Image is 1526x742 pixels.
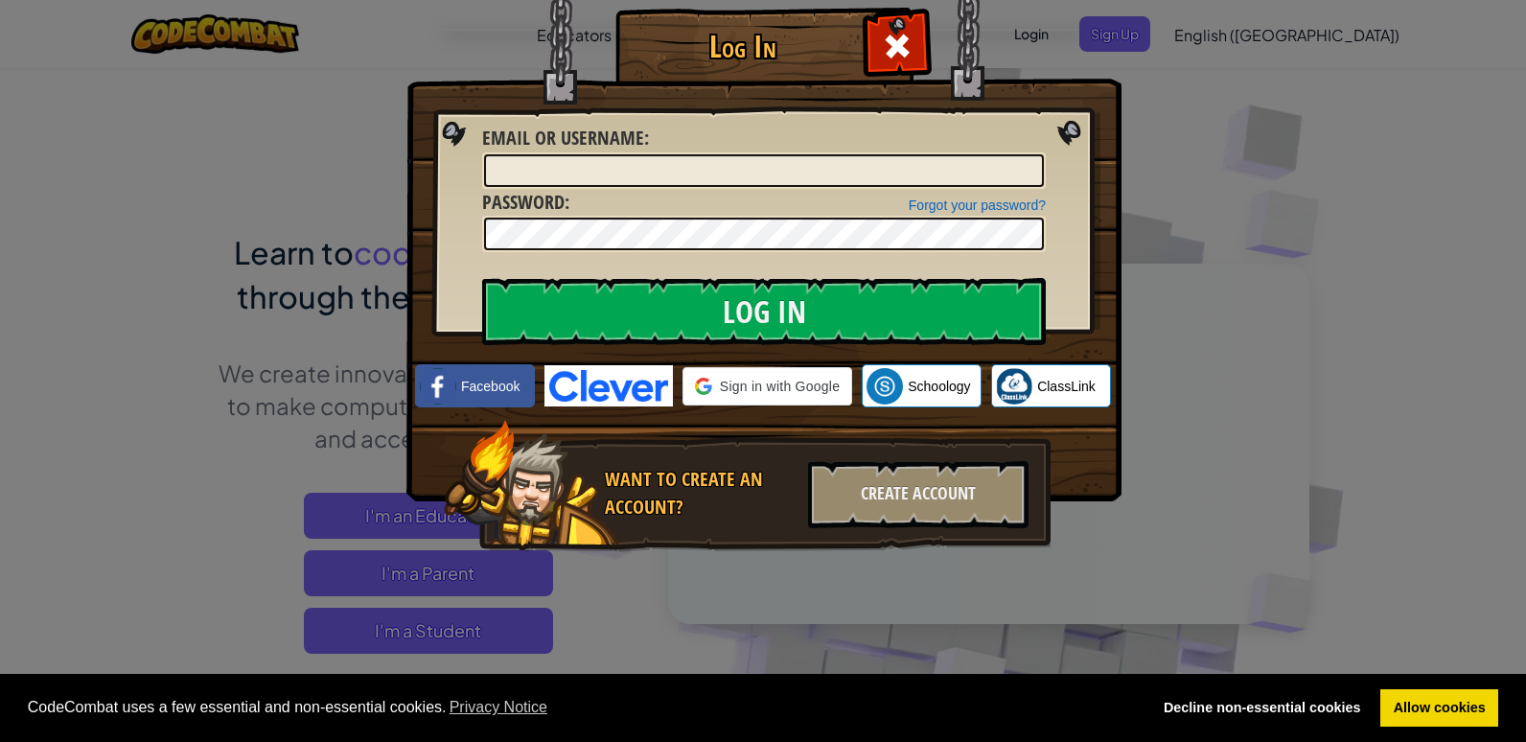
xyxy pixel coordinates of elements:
img: schoology.png [867,368,903,405]
img: classlink-logo-small.png [996,368,1032,405]
a: Forgot your password? [909,197,1046,213]
span: Facebook [461,377,520,396]
a: learn more about cookies [447,693,551,722]
span: Email or Username [482,125,644,151]
label: : [482,189,569,217]
a: deny cookies [1150,689,1374,728]
img: facebook_small.png [420,368,456,405]
div: Want to create an account? [605,466,797,521]
a: allow cookies [1380,689,1498,728]
span: ClassLink [1037,377,1096,396]
input: Log In [482,278,1046,345]
span: Password [482,189,565,215]
h1: Log In [620,30,865,63]
span: Schoology [908,377,970,396]
span: CodeCombat uses a few essential and non-essential cookies. [28,693,1136,722]
div: Create Account [808,461,1029,528]
span: Sign in with Google [720,377,840,396]
label: : [482,125,649,152]
img: clever-logo-blue.png [544,365,673,406]
div: Sign in with Google [682,367,852,406]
